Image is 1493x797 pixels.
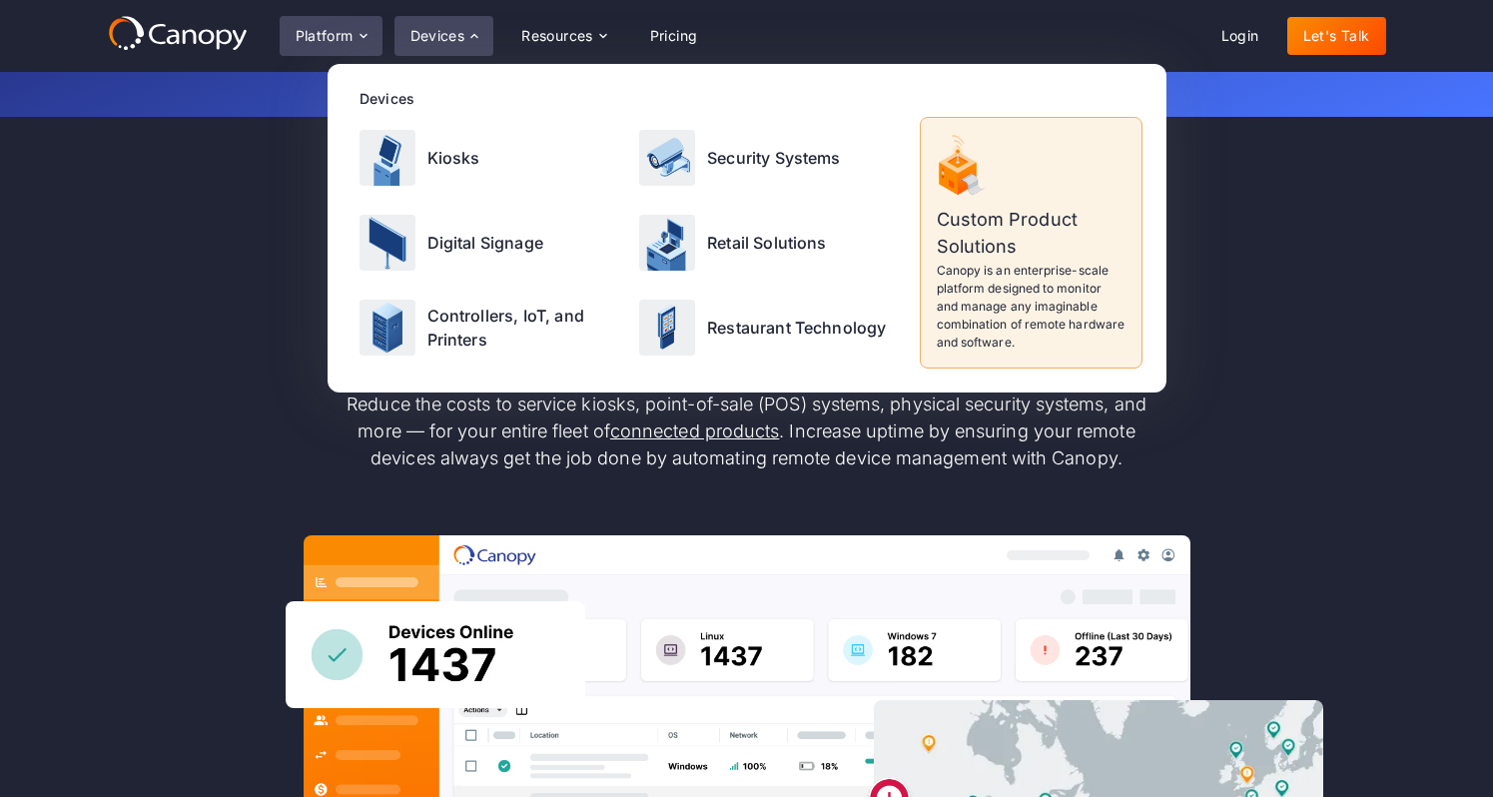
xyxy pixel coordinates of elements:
[707,231,827,255] p: Retail Solutions
[296,29,354,43] div: Platform
[1287,17,1386,55] a: Let's Talk
[920,117,1142,369] a: Custom Product SolutionsCanopy is an enterprise-scale platform designed to monitor and manage any...
[631,288,908,369] a: Restaurant Technology
[707,146,841,170] p: Security Systems
[610,420,779,441] a: connected products
[280,16,382,56] div: Platform
[631,202,908,283] a: Retail Solutions
[427,304,620,352] p: Controllers, IoT, and Printers
[427,231,543,255] p: Digital Signage
[328,391,1166,471] p: Reduce the costs to service kiosks, point-of-sale (POS) systems, physical security systems, and m...
[1205,17,1275,55] a: Login
[937,206,1125,260] p: Custom Product Solutions
[328,64,1166,393] nav: Devices
[352,202,628,283] a: Digital Signage
[521,29,593,43] div: Resources
[427,146,480,170] p: Kiosks
[360,88,1142,109] div: Devices
[258,84,1236,105] p: Get
[937,262,1125,352] p: Canopy is an enterprise-scale platform designed to monitor and manage any imaginable combination ...
[352,288,628,369] a: Controllers, IoT, and Printers
[634,17,714,55] a: Pricing
[286,601,585,708] img: Canopy sees how many devices are online
[707,316,886,340] p: Restaurant Technology
[410,29,465,43] div: Devices
[631,117,908,198] a: Security Systems
[352,117,628,198] a: Kiosks
[394,16,494,56] div: Devices
[505,16,621,56] div: Resources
